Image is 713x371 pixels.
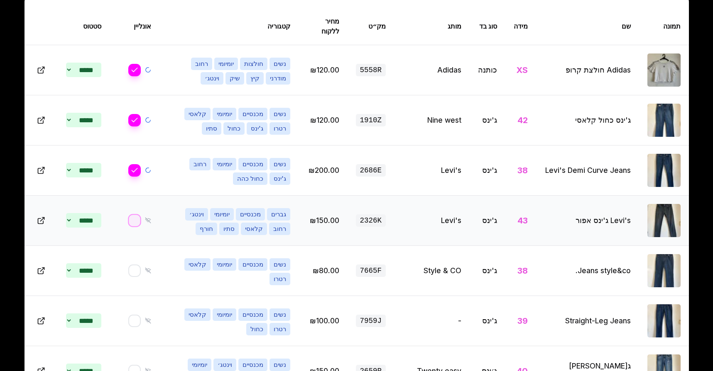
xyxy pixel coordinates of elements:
span: סתיו [202,122,221,135]
span: נשים [270,308,290,321]
th: סטטוס [58,8,110,45]
span: נשים [270,58,290,70]
td: 39 [505,296,536,346]
th: אונליין [110,8,159,45]
span: כחול [246,323,267,335]
td: Levi's [394,195,470,245]
span: קלאסי [184,308,211,321]
span: מכנסיים [236,208,265,221]
span: קלאסי [184,258,211,271]
span: גברים [267,208,290,221]
th: מידה [505,8,536,45]
td: Levi's ג'ינס אפור [536,195,639,245]
th: תמונה [639,8,689,45]
td: 43 [505,195,536,245]
th: שם [536,8,639,45]
img: Levi's ג'ינס אפור [647,204,681,237]
span: וינטג׳ [185,208,208,221]
td: Adidas חולצת קרופ [536,45,639,95]
td: Style & CO [394,245,470,296]
button: Open in new tab [33,62,49,78]
span: ג'ינס [247,122,267,135]
span: רחוב [189,158,211,170]
button: Open in new tab [33,262,49,279]
span: מכנסיים [238,308,267,321]
span: נשים [270,158,290,170]
span: יומיומי [213,108,236,120]
span: מכנסיים [238,258,267,271]
span: נשים [270,258,290,271]
span: קיץ [246,72,264,85]
td: ג'ינס [470,145,505,195]
span: קלאסי [241,223,267,235]
span: כחול [223,122,245,135]
td: 42 [505,95,536,145]
th: מחיר ללקוח [299,8,348,45]
span: ערוך מחיר [313,266,339,275]
th: מק״ט [348,8,394,45]
span: ערוך מחיר [310,116,339,124]
th: קטגוריה [159,8,299,45]
span: וינטג׳ [201,72,223,85]
button: Open in new tab [33,112,49,129]
span: יומיומי [213,308,236,321]
td: Nine west [394,95,470,145]
span: ערוך מחיר [310,316,339,325]
span: 7959J [356,315,386,327]
span: רטרו [270,323,290,335]
td: XS [505,45,536,95]
td: כותנה [470,45,505,95]
span: נשים [270,108,290,120]
td: Levi's Demi Curve Jeans [536,145,639,195]
span: סתיו [219,223,239,235]
th: סוג בד [470,8,505,45]
span: קלאסי [184,108,211,120]
span: יומיומי [188,359,211,371]
span: רטרו [270,273,290,285]
span: כחול כהה [233,172,267,185]
span: 5558R [356,64,386,76]
img: Adidas חולצת קרופ [647,53,681,87]
td: Levi's [394,145,470,195]
img: Jeans style&co. [647,254,681,287]
span: מכנסיים [238,108,267,120]
span: מכנסיים [238,359,267,371]
span: יומיומי [213,158,236,170]
span: רטרו [270,122,290,135]
th: מותג [394,8,470,45]
td: Adidas [394,45,470,95]
td: 38 [505,245,536,296]
td: 38 [505,145,536,195]
span: רחוב [269,223,290,235]
img: ג'ינס כחול קלאסי [647,104,681,137]
span: מודרני [266,72,290,85]
td: Jeans style&co. [536,245,639,296]
span: יומיומי [213,258,236,271]
td: ג'ינס [470,245,505,296]
td: ג'ינס כחול קלאסי [536,95,639,145]
span: יומיומי [214,58,238,70]
td: ג'ינס [470,195,505,245]
span: ערוך מחיר [310,65,339,74]
span: 2326K [356,214,386,227]
span: וינטג׳ [213,359,236,371]
span: ערוך מחיר [310,216,339,225]
span: נשים [270,359,290,371]
span: חורף [196,223,217,235]
td: Straight-Leg Jeans [536,296,639,346]
span: 1910Z [356,114,386,126]
button: Open in new tab [33,313,49,329]
span: יומיומי [210,208,234,221]
button: Open in new tab [33,212,49,229]
span: חולצות [240,58,267,70]
span: 2686E [356,164,386,177]
button: Open in new tab [33,162,49,179]
span: 7665F [356,264,386,277]
span: רחוב [191,58,212,70]
img: Levi's Demi Curve Jeans [647,154,681,187]
td: ג'ינס [470,95,505,145]
span: מכנסיים [238,158,267,170]
img: Straight-Leg Jeans [647,304,681,337]
td: - [394,296,470,346]
span: ג'ינס [270,172,290,185]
